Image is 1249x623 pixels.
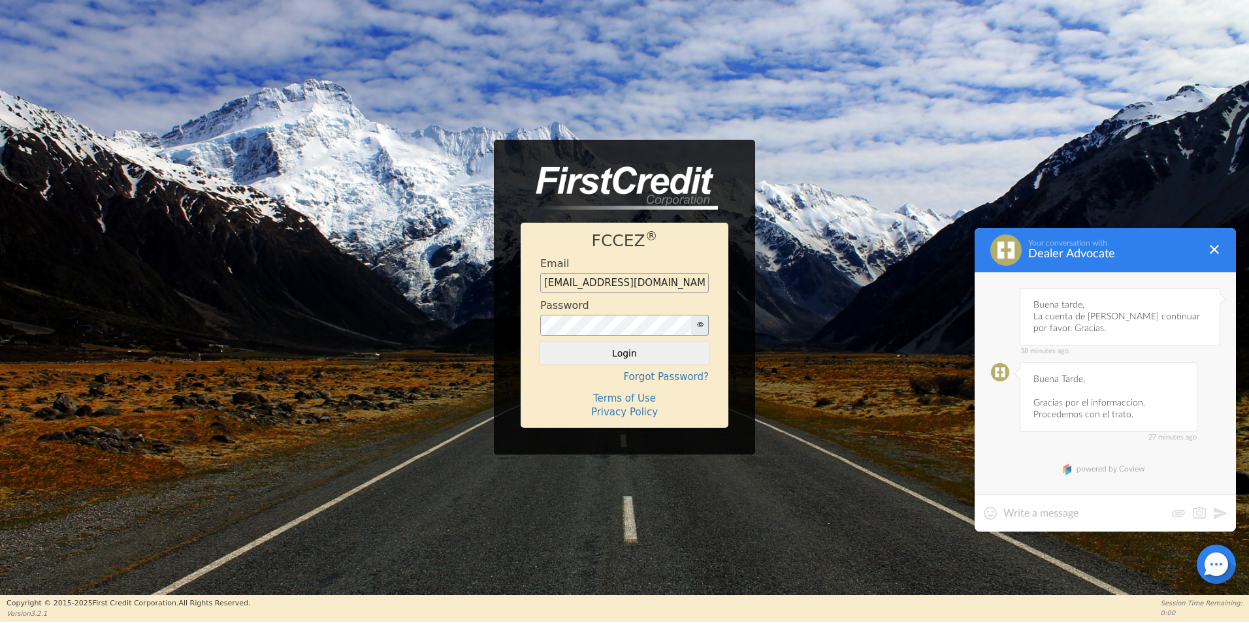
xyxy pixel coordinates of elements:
span: All Rights Reserved. [178,599,250,607]
div: Buena tarde, La cuenta de [PERSON_NAME] continuar por favor. Gracias. [1020,288,1220,345]
span: 38 minutes ago [1020,347,1220,355]
button: Login [540,342,709,364]
p: Copyright © 2015- 2025 First Credit Corporation. [7,598,250,609]
div: Dealer Advocate [1028,248,1199,261]
span: 27 minutes ago [1020,434,1197,441]
input: Enter email [540,273,709,293]
h4: Email [540,257,569,270]
a: powered by Coview [1055,459,1156,479]
div: Buena Tarde, Gracias por el informaccion. Procedemos con el trato. [1020,362,1197,432]
h1: FCCEZ [540,231,709,251]
h4: Password [540,299,589,311]
h4: Terms of Use [540,392,709,404]
h4: Privacy Policy [540,406,709,418]
div: Your conversation with [1028,238,1199,248]
p: Session Time Remaining: [1161,598,1242,608]
p: Version 3.2.1 [7,609,250,618]
img: logo-CMu_cnol.png [521,167,718,210]
input: password [540,315,692,336]
h4: Forgot Password? [540,371,709,383]
p: 0:00 [1161,608,1242,618]
sup: ® [645,229,658,243]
